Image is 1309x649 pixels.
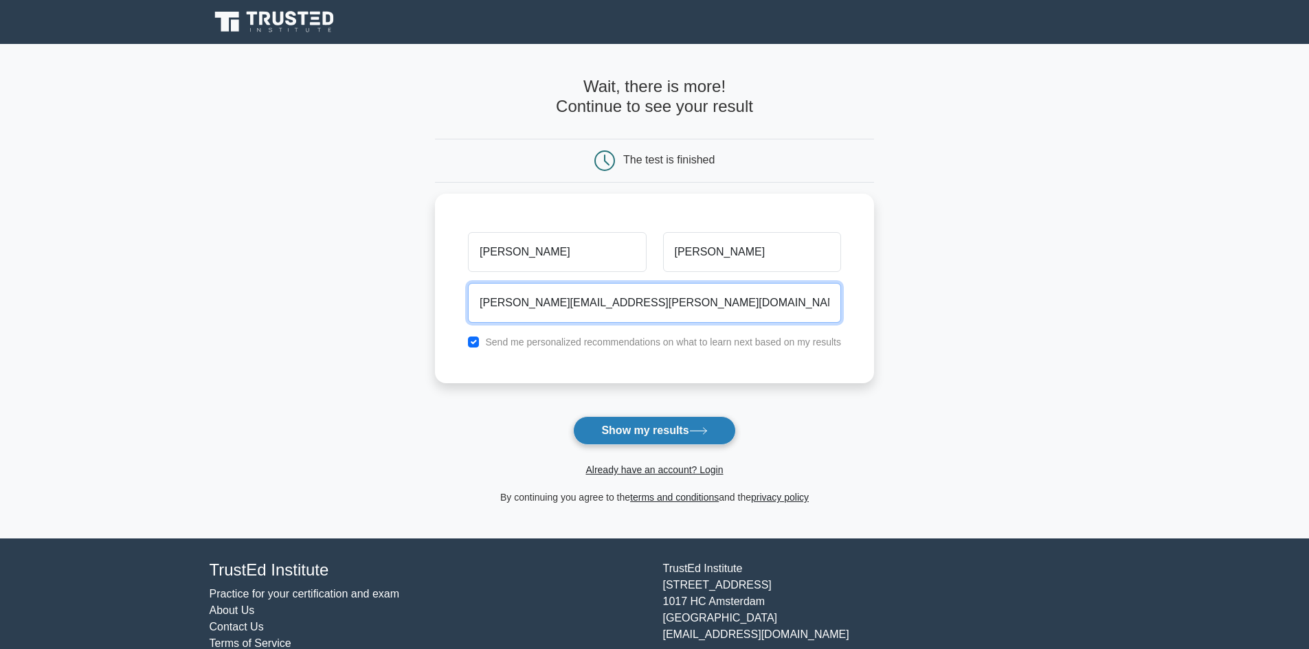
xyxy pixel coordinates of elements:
h4: Wait, there is more! Continue to see your result [435,77,874,117]
a: Contact Us [210,621,264,633]
a: About Us [210,604,255,616]
div: The test is finished [623,154,715,166]
a: privacy policy [751,492,809,503]
input: Email [468,283,841,323]
input: First name [468,232,646,272]
button: Show my results [573,416,735,445]
h4: TrustEd Institute [210,560,647,580]
a: terms and conditions [630,492,719,503]
div: By continuing you agree to the and the [427,489,882,505]
a: Already have an account? Login [585,464,723,475]
a: Terms of Service [210,637,291,649]
label: Send me personalized recommendations on what to learn next based on my results [485,337,841,348]
a: Practice for your certification and exam [210,588,400,600]
input: Last name [663,232,841,272]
